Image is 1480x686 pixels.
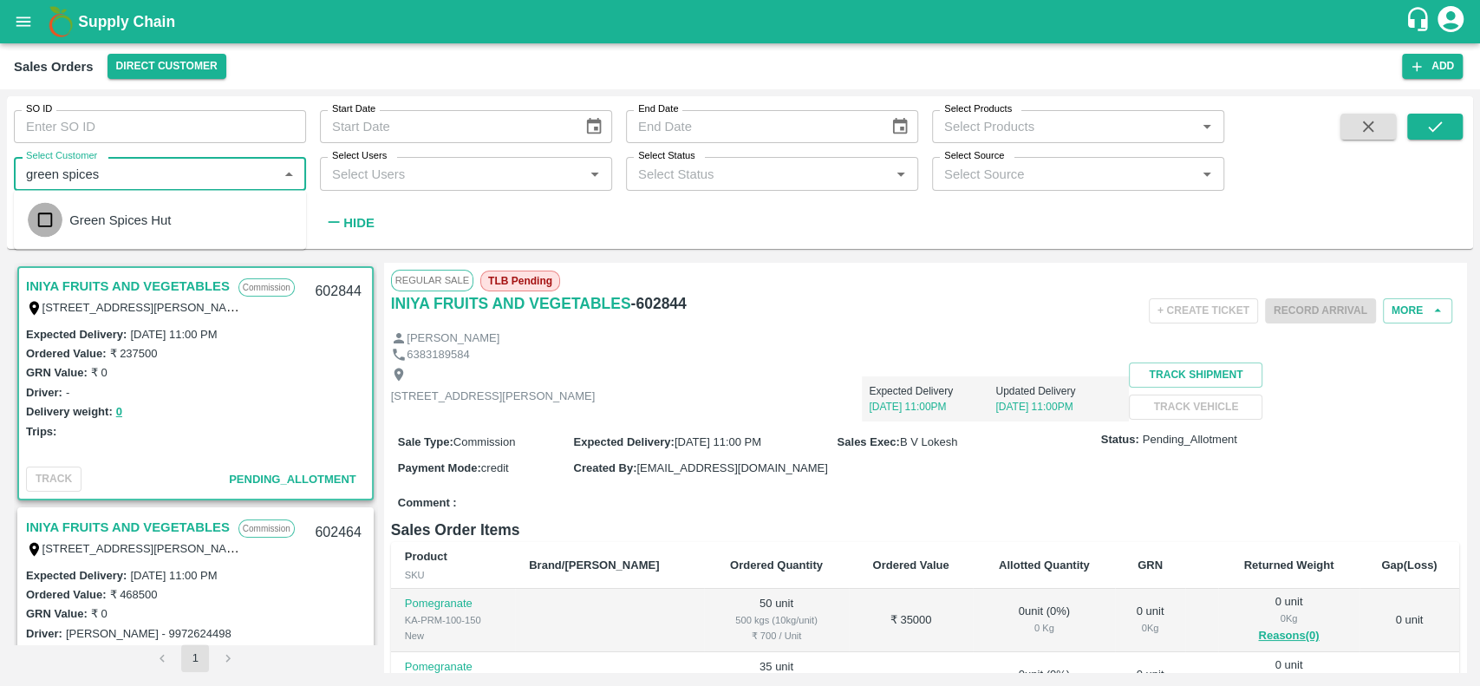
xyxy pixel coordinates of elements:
[529,559,659,572] b: Brand/[PERSON_NAME]
[995,399,1122,415] p: [DATE] 11:00PM
[849,589,974,652] td: ₹ 35000
[26,607,88,620] label: GRN Value:
[405,659,501,676] p: Pomegranate
[900,435,958,448] span: B V Lokesh
[304,513,371,553] div: 602464
[391,291,631,316] a: INIYA FRUITS AND VEGETABLES
[26,627,62,640] label: Driver:
[1129,363,1262,388] button: Track Shipment
[1129,620,1171,636] div: 0 Kg
[181,644,209,672] button: page 1
[320,208,379,238] button: Hide
[391,270,473,291] span: Regular Sale
[1232,611,1346,626] div: 0 Kg
[1381,559,1437,572] b: Gap(Loss)
[277,163,300,186] button: Close
[675,435,761,448] span: [DATE] 11:00 PM
[26,425,56,438] label: Trips:
[26,328,127,341] label: Expected Delivery :
[391,518,1459,542] h6: Sales Order Items
[42,541,247,555] label: [STREET_ADDRESS][PERSON_NAME]
[26,275,230,297] a: INIYA FRUITS AND VEGETABLES
[987,604,1101,636] div: 0 unit ( 0 %)
[869,383,995,399] p: Expected Delivery
[405,567,501,583] div: SKU
[66,627,231,640] label: [PERSON_NAME] - 9972624498
[869,399,995,415] p: [DATE] 11:00PM
[718,612,834,628] div: 500 kgs (10kg/unit)
[1232,626,1346,646] button: Reasons(0)
[91,607,108,620] label: ₹ 0
[405,596,501,612] p: Pomegranate
[1402,54,1463,79] button: Add
[1383,298,1452,323] button: More
[1101,432,1139,448] label: Status:
[718,628,834,644] div: ₹ 700 / Unit
[91,366,108,379] label: ₹ 0
[320,110,570,143] input: Start Date
[631,162,884,185] input: Select Status
[398,461,481,474] label: Payment Mode :
[987,620,1101,636] div: 0 Kg
[937,162,1190,185] input: Select Source
[704,589,848,652] td: 50 unit
[407,347,469,363] p: 6383189584
[1359,589,1459,652] td: 0 unit
[638,149,695,163] label: Select Status
[109,588,157,601] label: ₹ 468500
[480,271,560,291] span: TLB Pending
[1138,559,1163,572] b: GRN
[332,149,387,163] label: Select Users
[584,163,606,186] button: Open
[391,389,596,405] p: [STREET_ADDRESS][PERSON_NAME]
[1244,559,1334,572] b: Returned Weight
[730,559,823,572] b: Ordered Quantity
[109,347,157,360] label: ₹ 237500
[325,162,578,185] input: Select Users
[1405,6,1435,37] div: customer-support
[26,366,88,379] label: GRN Value:
[26,347,106,360] label: Ordered Value:
[14,110,306,143] input: Enter SO ID
[398,435,453,448] label: Sale Type :
[69,211,171,230] div: Green Spices Hut
[405,612,501,628] div: KA-PRM-100-150
[398,495,457,512] label: Comment :
[238,278,295,297] p: Commission
[995,383,1122,399] p: Updated Delivery
[116,644,141,663] button: 5500
[1143,432,1237,448] span: Pending_Allotment
[130,569,217,582] label: [DATE] 11:00 PM
[14,56,94,78] div: Sales Orders
[19,162,272,185] input: Select Customer
[26,569,127,582] label: Expected Delivery :
[1435,3,1466,40] div: account of current user
[146,644,244,672] nav: pagination navigation
[636,461,827,474] span: [EMAIL_ADDRESS][DOMAIN_NAME]
[26,102,52,116] label: SO ID
[883,110,916,143] button: Choose date
[238,519,295,538] p: Commission
[26,588,106,601] label: Ordered Value:
[626,110,877,143] input: End Date
[573,461,636,474] label: Created By :
[66,386,69,399] label: -
[26,405,113,418] label: Delivery weight:
[78,13,175,30] b: Supply Chain
[229,473,356,486] span: Pending_Allotment
[130,328,217,341] label: [DATE] 11:00 PM
[573,435,674,448] label: Expected Delivery :
[453,435,516,448] span: Commission
[304,271,371,312] div: 602844
[577,110,610,143] button: Choose date
[838,435,900,448] label: Sales Exec :
[405,628,501,644] div: New
[1196,163,1218,186] button: Open
[108,54,226,79] button: Select DC
[26,516,230,539] a: INIYA FRUITS AND VEGETABLES
[1129,604,1171,636] div: 0 unit
[944,149,1004,163] label: Select Source
[631,291,687,316] h6: - 602844
[26,386,62,399] label: Driver:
